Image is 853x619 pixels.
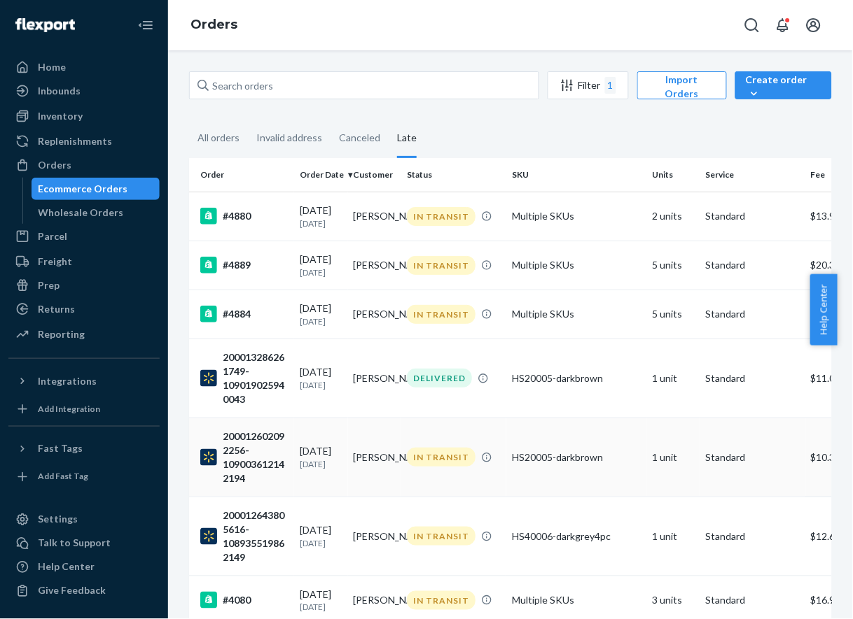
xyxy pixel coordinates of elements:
[646,497,700,576] td: 1 unit
[300,537,342,549] p: [DATE]
[8,532,160,555] a: Talk to Support
[348,290,402,339] td: [PERSON_NAME]
[39,182,128,196] div: Ecommerce Orders
[197,120,240,156] div: All orders
[38,158,71,172] div: Orders
[646,290,700,339] td: 5 units
[506,192,646,241] td: Multiple SKUs
[746,73,821,101] div: Create order
[8,556,160,578] a: Help Center
[179,5,249,45] ol: breadcrumbs
[706,371,800,385] p: Standard
[706,307,800,321] p: Standard
[8,323,160,346] a: Reporting
[38,134,112,148] div: Replenishments
[8,398,160,420] a: Add Integration
[354,169,396,180] div: Customer
[348,497,402,576] td: [PERSON_NAME]
[706,258,800,272] p: Standard
[300,315,342,327] p: [DATE]
[38,327,85,341] div: Reporting
[38,536,111,550] div: Talk to Support
[646,241,700,290] td: 5 units
[407,591,476,610] div: IN TRANSIT
[8,250,160,273] a: Freight
[38,442,83,456] div: Fast Tags
[300,379,342,391] p: [DATE]
[810,274,838,346] button: Help Center
[646,339,700,418] td: 1 unit
[190,17,237,32] a: Orders
[348,418,402,497] td: [PERSON_NAME]
[38,374,97,388] div: Integrations
[38,229,67,243] div: Parcel
[300,444,342,470] div: [DATE]
[646,192,700,241] td: 2 units
[407,369,472,387] div: DELIVERED
[738,11,766,39] button: Open Search Box
[200,508,289,564] div: 200012643805616-108935519862149
[38,60,66,74] div: Home
[512,371,641,385] div: HS20005-darkbrown
[300,301,342,327] div: [DATE]
[407,448,476,467] div: IN TRANSIT
[300,365,342,391] div: [DATE]
[32,201,160,224] a: Wholesale Orders
[38,302,75,316] div: Returns
[646,158,700,192] th: Units
[132,11,160,39] button: Close Navigation
[548,71,629,99] button: Filter
[8,466,160,488] a: Add Fast Tag
[8,508,160,531] a: Settings
[300,218,342,229] p: [DATE]
[548,77,628,94] div: Filter
[300,266,342,278] p: [DATE]
[38,403,100,415] div: Add Integration
[706,529,800,543] p: Standard
[8,298,160,320] a: Returns
[339,120,380,156] div: Canceled
[512,529,641,543] div: HS40006-darkgrey4pc
[706,450,800,464] p: Standard
[8,105,160,127] a: Inventory
[38,560,95,574] div: Help Center
[256,120,322,156] div: Invalid address
[637,71,727,99] button: Import Orders
[646,418,700,497] td: 1 unit
[348,192,402,241] td: [PERSON_NAME]
[8,225,160,248] a: Parcel
[506,290,646,339] td: Multiple SKUs
[8,56,160,78] a: Home
[38,584,106,598] div: Give Feedback
[200,306,289,322] div: #4884
[38,513,78,527] div: Settings
[512,450,641,464] div: HS20005-darkbrown
[407,207,476,226] div: IN TRANSIT
[189,158,294,192] th: Order
[300,588,342,613] div: [DATE]
[348,241,402,290] td: [PERSON_NAME]
[735,71,832,99] button: Create order
[605,77,616,94] div: 1
[706,593,800,607] p: Standard
[8,130,160,152] a: Replenishments
[769,11,797,39] button: Open notifications
[8,80,160,102] a: Inbounds
[38,278,60,292] div: Prep
[294,158,348,192] th: Order Date
[506,158,646,192] th: SKU
[200,350,289,406] div: 200013286261749-109019025940043
[15,18,75,32] img: Flexport logo
[200,592,289,609] div: #4080
[397,120,417,158] div: Late
[8,438,160,460] button: Fast Tags
[200,257,289,273] div: #4889
[8,274,160,297] a: Prep
[38,109,83,123] div: Inventory
[407,527,476,546] div: IN TRANSIT
[8,370,160,392] button: Integrations
[32,178,160,200] a: Ecommerce Orders
[506,241,646,290] td: Multiple SKUs
[200,429,289,485] div: 200012602092256-109003612142194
